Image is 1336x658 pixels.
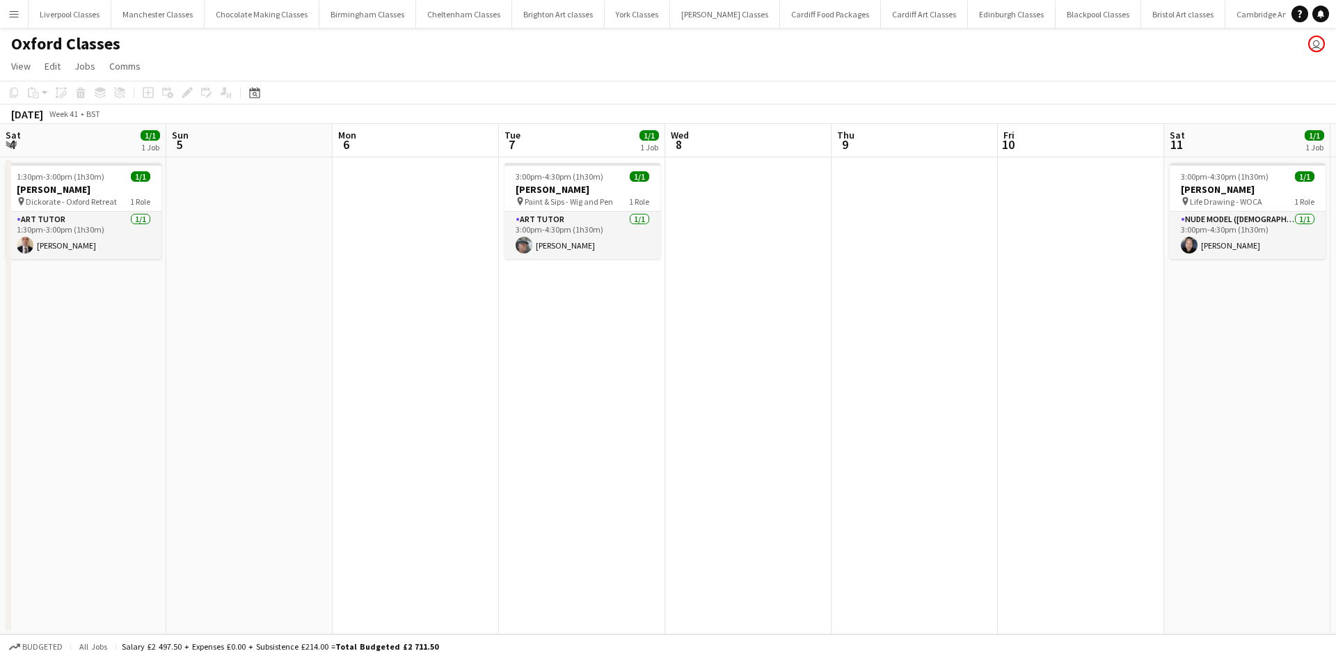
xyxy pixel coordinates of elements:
span: Life Drawing - WOCA [1190,196,1262,207]
app-card-role: Art Tutor1/11:30pm-3:00pm (1h30m)[PERSON_NAME] [6,212,161,259]
span: 11 [1168,136,1185,152]
span: Jobs [74,60,95,72]
button: Chocolate Making Classes [205,1,319,28]
span: 1/1 [1295,171,1314,182]
app-job-card: 1:30pm-3:00pm (1h30m)1/1[PERSON_NAME] Dickorate - Oxford Retreat1 RoleArt Tutor1/11:30pm-3:00pm (... [6,163,161,259]
h1: Oxford Classes [11,33,120,54]
span: All jobs [77,641,110,652]
a: Edit [39,57,66,75]
button: [PERSON_NAME] Classes [670,1,780,28]
button: Budgeted [7,639,65,655]
div: [DATE] [11,107,43,121]
span: View [11,60,31,72]
span: 1/1 [630,171,649,182]
button: Cheltenham Classes [416,1,512,28]
button: Birmingham Classes [319,1,416,28]
h3: [PERSON_NAME] [1170,183,1326,196]
app-job-card: 3:00pm-4:30pm (1h30m)1/1[PERSON_NAME] Paint & Sips - Wig and Pen1 RoleArt Tutor1/13:00pm-4:30pm (... [504,163,660,259]
span: Sun [172,129,189,141]
span: 6 [336,136,356,152]
button: Cambridge Art Classes [1225,1,1328,28]
button: Liverpool Classes [29,1,111,28]
span: Fri [1003,129,1015,141]
span: 8 [669,136,689,152]
span: Tue [504,129,520,141]
span: Dickorate - Oxford Retreat [26,196,117,207]
span: Budgeted [22,642,63,652]
span: Total Budgeted £2 711.50 [335,641,438,652]
div: BST [86,109,100,119]
div: 1 Job [1305,142,1323,152]
span: Thu [837,129,854,141]
span: 1/1 [639,130,659,141]
button: Blackpool Classes [1056,1,1141,28]
span: 3:00pm-4:30pm (1h30m) [516,171,603,182]
span: Mon [338,129,356,141]
div: Salary £2 497.50 + Expenses £0.00 + Subsistence £214.00 = [122,641,438,652]
div: 1 Job [640,142,658,152]
h3: [PERSON_NAME] [6,183,161,196]
a: Comms [104,57,146,75]
a: Jobs [69,57,101,75]
span: 10 [1001,136,1015,152]
span: 4 [3,136,21,152]
span: 9 [835,136,854,152]
a: View [6,57,36,75]
app-job-card: 3:00pm-4:30pm (1h30m)1/1[PERSON_NAME] Life Drawing - WOCA1 RoleNude Model ([DEMOGRAPHIC_DATA])1/1... [1170,163,1326,259]
div: 1 Job [141,142,159,152]
button: Cardiff Food Packages [780,1,881,28]
span: 1 Role [629,196,649,207]
span: Week 41 [46,109,81,119]
span: 3:00pm-4:30pm (1h30m) [1181,171,1269,182]
span: 1 Role [130,196,150,207]
span: Edit [45,60,61,72]
h3: [PERSON_NAME] [504,183,660,196]
button: Manchester Classes [111,1,205,28]
app-card-role: Nude Model ([DEMOGRAPHIC_DATA])1/13:00pm-4:30pm (1h30m)[PERSON_NAME] [1170,212,1326,259]
span: Sat [1170,129,1185,141]
span: 1/1 [141,130,160,141]
span: 1:30pm-3:00pm (1h30m) [17,171,104,182]
span: 7 [502,136,520,152]
span: 1/1 [131,171,150,182]
span: Wed [671,129,689,141]
button: Cardiff Art Classes [881,1,968,28]
span: Paint & Sips - Wig and Pen [525,196,613,207]
app-card-role: Art Tutor1/13:00pm-4:30pm (1h30m)[PERSON_NAME] [504,212,660,259]
app-user-avatar: VOSH Limited [1308,36,1325,52]
button: Bristol Art classes [1141,1,1225,28]
span: 1 Role [1294,196,1314,207]
button: Edinburgh Classes [968,1,1056,28]
span: Comms [109,60,141,72]
span: Sat [6,129,21,141]
span: 5 [170,136,189,152]
button: York Classes [605,1,670,28]
button: Brighton Art classes [512,1,605,28]
span: 1/1 [1305,130,1324,141]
